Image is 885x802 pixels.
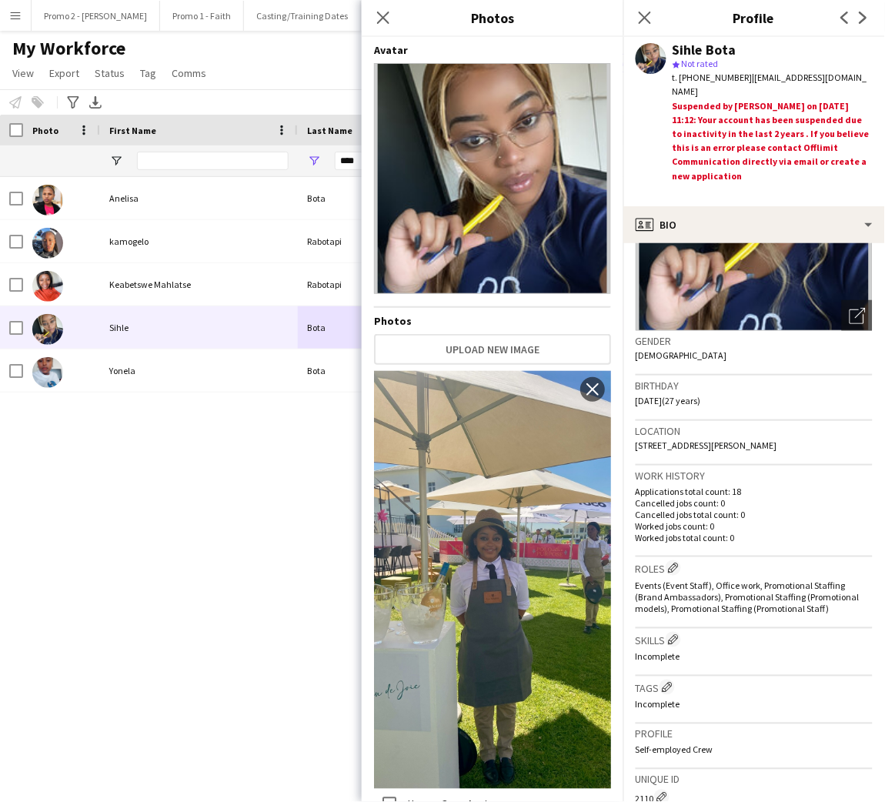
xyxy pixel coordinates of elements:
[374,43,611,57] h4: Avatar
[636,680,873,696] h3: Tags
[32,185,63,216] img: Anelisa Bota
[298,306,479,349] div: Bota
[32,271,63,302] img: Keabetswe Mahlatse Rabotapi
[682,58,719,69] span: Not rated
[172,66,206,80] span: Comms
[298,263,479,306] div: Rabotapi
[374,371,611,789] img: Crew photo 1041467
[636,699,873,710] p: Incomplete
[298,220,479,262] div: Rabotapi
[673,72,753,83] span: t. [PHONE_NUMBER]
[623,206,885,243] div: Bio
[12,37,125,60] span: My Workforce
[623,8,885,28] h3: Profile
[100,306,298,349] div: Sihle
[636,497,873,509] p: Cancelled jobs count: 0
[636,580,860,615] span: Events (Event Staff), Office work, Promotional Staffing (Brand Ambassadors), Promotional Staffing...
[307,154,321,168] button: Open Filter Menu
[636,486,873,497] p: Applications total count: 18
[842,300,873,331] div: Open photos pop-in
[100,177,298,219] div: Anelisa
[374,334,611,365] button: Upload new image
[88,63,131,83] a: Status
[636,744,873,756] p: Self-employed Crew
[673,72,867,97] span: | [EMAIL_ADDRESS][DOMAIN_NAME]
[95,66,125,80] span: Status
[32,125,58,136] span: Photo
[636,632,873,648] h3: Skills
[362,8,623,28] h3: Photos
[636,520,873,532] p: Worked jobs count: 0
[636,773,873,787] h3: Unique ID
[160,1,244,31] button: Promo 1 - Faith
[12,66,34,80] span: View
[335,152,469,170] input: Last Name Filter Input
[636,439,777,451] span: [STREET_ADDRESS][PERSON_NAME]
[100,220,298,262] div: kamogelo
[32,357,63,388] img: Yonela Bota
[298,349,479,392] div: Bota
[43,63,85,83] a: Export
[165,63,212,83] a: Comms
[636,727,873,741] h3: Profile
[109,154,123,168] button: Open Filter Menu
[636,560,873,576] h3: Roles
[49,66,79,80] span: Export
[673,43,736,57] div: Sihle Bota
[636,509,873,520] p: Cancelled jobs total count: 0
[32,228,63,259] img: kamogelo Rabotapi
[636,349,727,361] span: [DEMOGRAPHIC_DATA]
[134,63,162,83] a: Tag
[32,314,63,345] img: Sihle Bota
[636,469,873,483] h3: Work history
[64,93,82,112] app-action-btn: Advanced filters
[673,99,873,200] div: Suspended by [PERSON_NAME] on [DATE] 11:12: Your account has been suspended due to inactivity in ...
[636,532,873,543] p: Worked jobs total count: 0
[307,125,352,136] span: Last Name
[137,152,289,170] input: First Name Filter Input
[298,177,479,219] div: Bota
[6,63,40,83] a: View
[374,63,611,294] img: Crew avatar
[636,379,873,393] h3: Birthday
[636,424,873,438] h3: Location
[374,314,611,328] h4: Photos
[100,349,298,392] div: Yonela
[636,334,873,348] h3: Gender
[636,395,701,406] span: [DATE] (27 years)
[100,263,298,306] div: Keabetswe Mahlatse
[636,651,873,663] p: Incomplete
[140,66,156,80] span: Tag
[244,1,361,31] button: Casting/Training Dates
[86,93,105,112] app-action-btn: Export XLSX
[109,125,156,136] span: First Name
[32,1,160,31] button: Promo 2 - [PERSON_NAME]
